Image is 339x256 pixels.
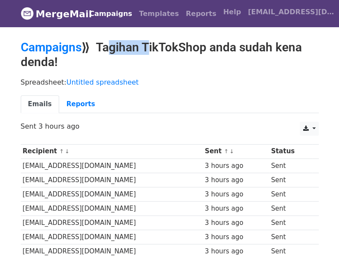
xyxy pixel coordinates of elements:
[205,175,267,185] div: 3 hours ago
[269,173,312,187] td: Sent
[67,78,139,86] a: Untitled spreadsheet
[269,158,312,173] td: Sent
[21,158,203,173] td: [EMAIL_ADDRESS][DOMAIN_NAME]
[21,173,203,187] td: [EMAIL_ADDRESS][DOMAIN_NAME]
[21,40,82,54] a: Campaigns
[205,232,267,242] div: 3 hours ago
[21,187,203,201] td: [EMAIL_ADDRESS][DOMAIN_NAME]
[220,3,244,21] a: Help
[205,218,267,228] div: 3 hours ago
[21,216,203,230] td: [EMAIL_ADDRESS][DOMAIN_NAME]
[21,122,319,131] p: Sent 3 hours ago
[21,78,319,87] p: Spreadsheet:
[21,202,203,216] td: [EMAIL_ADDRESS][DOMAIN_NAME]
[269,202,312,216] td: Sent
[65,148,70,155] a: ↓
[21,7,34,20] img: MergeMail logo
[21,230,203,244] td: [EMAIL_ADDRESS][DOMAIN_NAME]
[21,5,79,23] a: MergeMail
[229,148,234,155] a: ↓
[182,5,220,22] a: Reports
[86,5,136,22] a: Campaigns
[59,148,64,155] a: ↑
[224,148,228,155] a: ↑
[205,204,267,214] div: 3 hours ago
[269,144,312,158] th: Status
[21,95,59,113] a: Emails
[21,40,319,69] h2: ⟫ Tagihan TikTokShop anda sudah kena denda!
[136,5,182,22] a: Templates
[296,215,339,256] iframe: Chat Widget
[269,187,312,201] td: Sent
[203,144,269,158] th: Sent
[248,7,334,17] span: [EMAIL_ADDRESS][DOMAIN_NAME]
[269,216,312,230] td: Sent
[21,144,203,158] th: Recipient
[205,161,267,171] div: 3 hours ago
[59,95,102,113] a: Reports
[205,190,267,199] div: 3 hours ago
[269,230,312,244] td: Sent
